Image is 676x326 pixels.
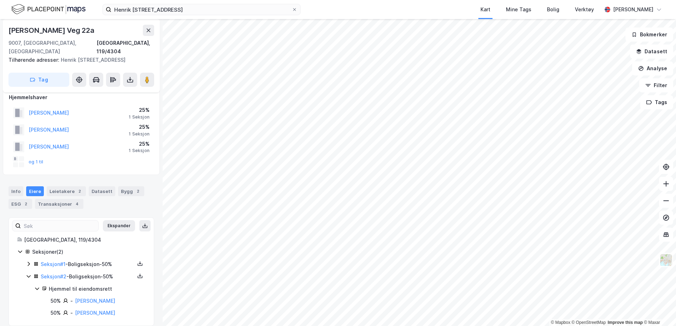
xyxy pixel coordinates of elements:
[75,298,115,304] a: [PERSON_NAME]
[41,272,135,281] div: - Boligseksjon - 50%
[76,188,83,195] div: 2
[8,73,69,87] button: Tag
[118,186,144,196] div: Bygg
[97,39,154,56] div: [GEOGRAPHIC_DATA], 119/4304
[70,309,73,317] div: -
[51,297,61,305] div: 50%
[551,320,570,325] a: Mapbox
[129,123,150,131] div: 25%
[8,57,61,63] span: Tilhørende adresser:
[51,309,61,317] div: 50%
[8,39,97,56] div: 9007, [GEOGRAPHIC_DATA], [GEOGRAPHIC_DATA]
[22,200,29,207] div: 2
[608,320,643,325] a: Improve this map
[74,200,81,207] div: 4
[659,253,673,267] img: Z
[41,261,65,267] a: Seksjon#1
[480,5,490,14] div: Kart
[41,260,135,268] div: - Boligseksjon - 50%
[641,292,676,326] div: Kontrollprogram for chat
[70,297,73,305] div: -
[640,95,673,109] button: Tags
[572,320,606,325] a: OpenStreetMap
[9,93,154,102] div: Hjemmelshaver
[26,186,44,196] div: Eiere
[639,78,673,92] button: Filter
[129,131,150,137] div: 1 Seksjon
[103,220,135,231] button: Ekspander
[8,186,23,196] div: Info
[89,186,115,196] div: Datasett
[547,5,559,14] div: Bolig
[625,28,673,42] button: Bokmerker
[506,5,531,14] div: Mine Tags
[630,44,673,59] button: Datasett
[41,273,66,279] a: Seksjon#2
[129,114,150,120] div: 1 Seksjon
[11,3,86,16] img: logo.f888ab2527a4732fd821a326f86c7f29.svg
[32,248,145,256] div: Seksjoner ( 2 )
[641,292,676,326] iframe: Chat Widget
[8,25,96,36] div: [PERSON_NAME] Veg 22a
[35,199,83,209] div: Transaksjoner
[47,186,86,196] div: Leietakere
[129,140,150,148] div: 25%
[129,106,150,114] div: 25%
[632,61,673,76] button: Analyse
[8,199,32,209] div: ESG
[129,148,150,153] div: 1 Seksjon
[24,236,145,244] div: [GEOGRAPHIC_DATA], 119/4304
[111,4,292,15] input: Søk på adresse, matrikkel, gårdeiere, leietakere eller personer
[613,5,653,14] div: [PERSON_NAME]
[8,56,148,64] div: Henrik [STREET_ADDRESS]
[21,221,98,231] input: Søk
[134,188,141,195] div: 2
[49,285,145,293] div: Hjemmel til eiendomsrett
[75,310,115,316] a: [PERSON_NAME]
[575,5,594,14] div: Verktøy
